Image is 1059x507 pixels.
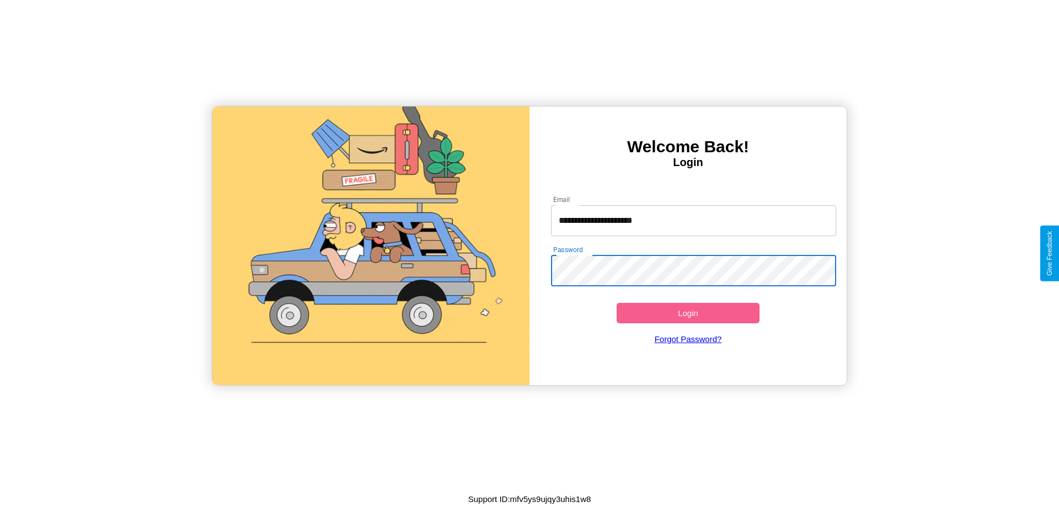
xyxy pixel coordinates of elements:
[529,156,847,169] h4: Login
[545,323,831,355] a: Forgot Password?
[617,303,760,323] button: Login
[212,106,529,385] img: gif
[553,195,570,204] label: Email
[468,492,591,506] p: Support ID: mfv5ys9ujqy3uhis1w8
[529,137,847,156] h3: Welcome Back!
[553,245,582,254] label: Password
[1046,231,1053,276] div: Give Feedback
